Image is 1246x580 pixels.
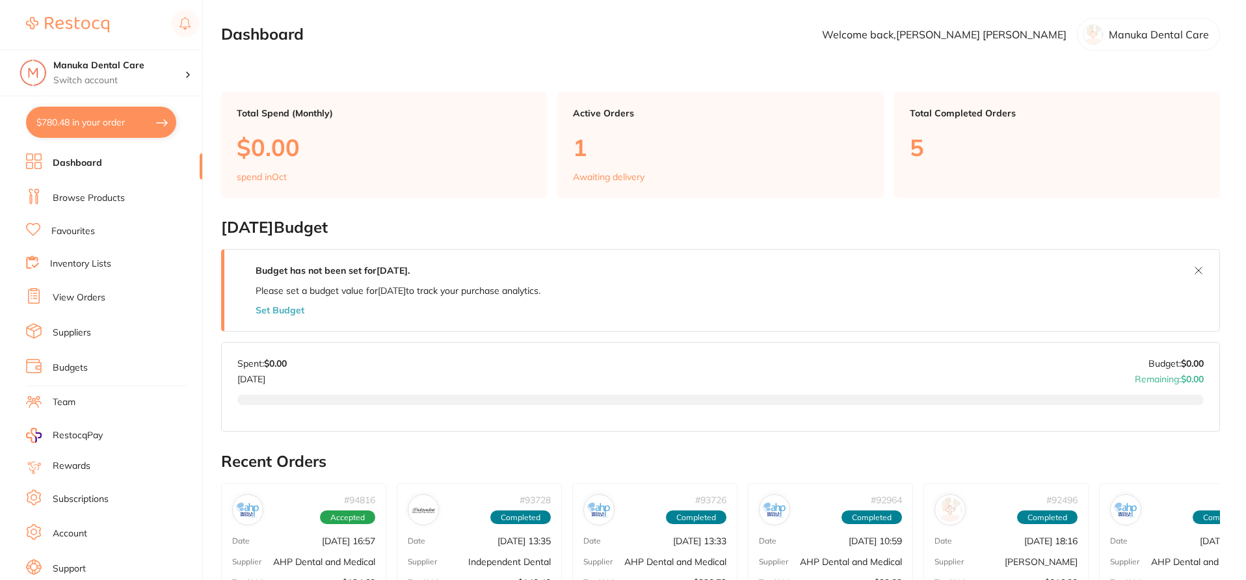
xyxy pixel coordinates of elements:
[408,558,437,567] p: Supplier
[20,60,46,86] img: Manuka Dental Care
[237,369,287,384] p: [DATE]
[573,108,868,118] p: Active Orders
[587,497,611,522] img: AHP Dental and Medical
[53,291,105,304] a: View Orders
[221,25,304,44] h2: Dashboard
[938,497,962,522] img: Henry Schein Halas
[235,497,260,522] img: AHP Dental and Medical
[53,396,75,409] a: Team
[53,192,125,205] a: Browse Products
[237,358,287,369] p: Spent:
[520,495,551,505] p: # 93728
[51,225,95,238] a: Favourites
[26,428,103,443] a: RestocqPay
[624,557,726,568] p: AHP Dental and Medical
[497,536,551,546] p: [DATE] 13:35
[237,172,287,182] p: spend in Oct
[26,107,176,138] button: $780.48 in your order
[822,29,1067,40] p: Welcome back, [PERSON_NAME] [PERSON_NAME]
[910,134,1204,161] p: 5
[53,74,185,87] p: Switch account
[221,92,547,198] a: Total Spend (Monthly)$0.00spend inOct
[264,358,287,369] strong: $0.00
[468,557,551,568] p: Independent Dental
[894,92,1220,198] a: Total Completed Orders5
[1024,536,1078,546] p: [DATE] 18:16
[273,557,375,568] p: AHP Dental and Medical
[583,558,613,567] p: Supplier
[1110,558,1139,567] p: Supplier
[1109,29,1209,40] p: Manuka Dental Care
[557,92,883,198] a: Active Orders1Awaiting delivery
[320,511,375,525] span: Accepted
[1113,497,1138,522] img: AHP Dental and Medical
[1148,358,1204,369] p: Budget:
[1135,369,1204,384] p: Remaining:
[53,562,86,575] a: Support
[800,557,902,568] p: AHP Dental and Medical
[237,108,531,118] p: Total Spend (Monthly)
[408,537,425,546] p: Date
[673,536,726,546] p: [DATE] 13:33
[411,497,436,522] img: Independent Dental
[53,493,109,506] a: Subscriptions
[322,536,375,546] p: [DATE] 16:57
[256,285,540,296] p: Please set a budget value for [DATE] to track your purchase analytics.
[490,511,551,525] span: Completed
[871,495,902,505] p: # 92964
[256,305,304,315] button: Set Budget
[934,537,952,546] p: Date
[666,511,726,525] span: Completed
[50,257,111,270] a: Inventory Lists
[53,157,102,170] a: Dashboard
[842,511,902,525] span: Completed
[762,497,787,522] img: AHP Dental and Medical
[53,59,185,72] h4: Manuka Dental Care
[759,537,776,546] p: Date
[221,218,1220,237] h2: [DATE] Budget
[53,429,103,442] span: RestocqPay
[26,10,109,40] a: Restocq Logo
[237,134,531,161] p: $0.00
[1110,537,1128,546] p: Date
[344,495,375,505] p: # 94816
[53,460,90,473] a: Rewards
[1017,511,1078,525] span: Completed
[53,362,88,375] a: Budgets
[1181,358,1204,369] strong: $0.00
[695,495,726,505] p: # 93726
[1181,373,1204,385] strong: $0.00
[53,326,91,339] a: Suppliers
[256,265,410,276] strong: Budget has not been set for [DATE] .
[759,558,788,567] p: Supplier
[1005,557,1078,568] p: [PERSON_NAME]
[232,558,261,567] p: Supplier
[849,536,902,546] p: [DATE] 10:59
[573,172,644,182] p: Awaiting delivery
[910,108,1204,118] p: Total Completed Orders
[26,17,109,33] img: Restocq Logo
[26,428,42,443] img: RestocqPay
[573,134,868,161] p: 1
[934,558,964,567] p: Supplier
[583,537,601,546] p: Date
[221,453,1220,471] h2: Recent Orders
[53,527,87,540] a: Account
[1046,495,1078,505] p: # 92496
[232,537,250,546] p: Date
